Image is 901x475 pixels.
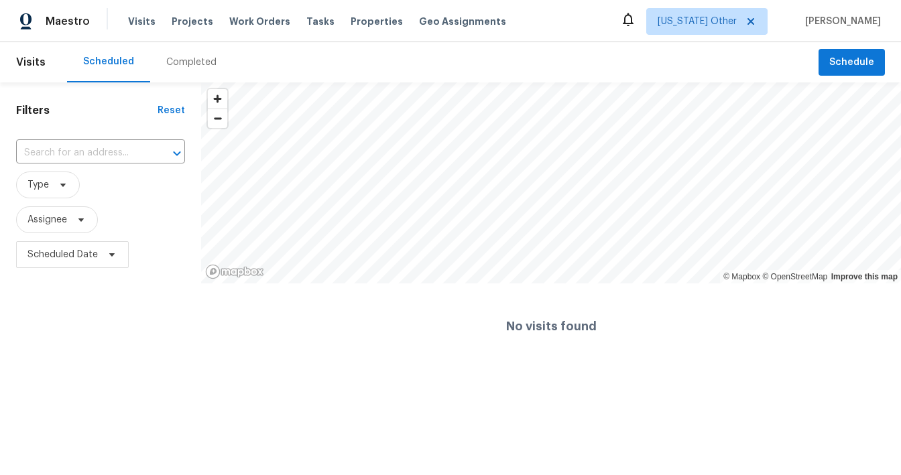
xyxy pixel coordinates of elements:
div: Completed [166,56,217,69]
span: [US_STATE] Other [658,15,737,28]
span: Maestro [46,15,90,28]
span: Scheduled Date [27,248,98,261]
span: Geo Assignments [419,15,506,28]
span: Type [27,178,49,192]
span: Tasks [306,17,335,26]
h4: No visits found [506,320,597,333]
button: Open [168,144,186,163]
div: Scheduled [83,55,134,68]
h1: Filters [16,104,158,117]
span: Assignee [27,213,67,226]
span: Visits [16,48,46,77]
button: Zoom in [208,89,227,109]
a: Improve this map [831,272,898,281]
div: Reset [158,104,185,117]
a: OpenStreetMap [762,272,827,281]
input: Search for an address... [16,143,147,163]
span: Work Orders [229,15,290,28]
span: Properties [351,15,403,28]
a: Mapbox [723,272,760,281]
button: Zoom out [208,109,227,128]
canvas: Map [201,82,901,283]
span: Projects [172,15,213,28]
span: Schedule [829,54,874,71]
span: [PERSON_NAME] [800,15,881,28]
button: Schedule [819,49,885,76]
a: Mapbox homepage [205,264,264,279]
span: Visits [128,15,156,28]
